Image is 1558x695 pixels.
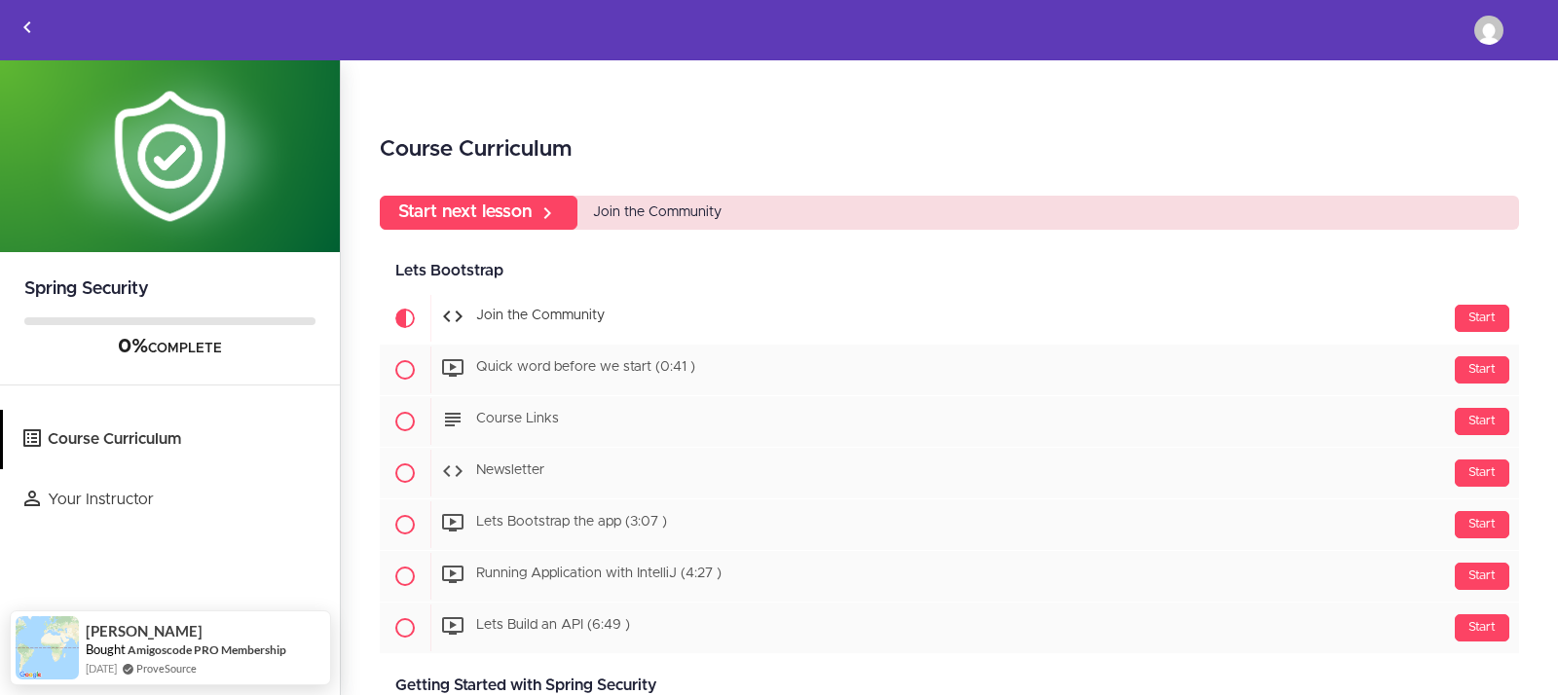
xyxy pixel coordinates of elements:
h2: Course Curriculum [380,133,1519,166]
div: Start [1455,511,1509,538]
a: Start next lesson [380,196,577,230]
a: ProveSource [136,660,197,677]
span: [PERSON_NAME] [86,623,203,640]
span: Current item [380,293,430,344]
div: Start [1455,614,1509,641]
span: Newsletter [476,464,544,478]
a: Your Instructor [3,470,340,530]
a: Start Lets Bootstrap the app (3:07 ) [380,499,1519,550]
a: Course Curriculum [3,410,340,469]
a: Amigoscode PRO Membership [128,641,286,658]
span: Join the Community [476,310,605,323]
span: Quick word before we start (0:41 ) [476,361,695,375]
span: [DATE] [86,660,117,677]
div: Start [1455,305,1509,332]
span: Join the Community [593,205,722,219]
a: Back to courses [1,1,54,59]
span: Course Links [476,413,559,426]
span: 0% [118,337,148,356]
a: Start Running Application with IntelliJ (4:27 ) [380,551,1519,602]
svg: Back to courses [16,16,39,39]
span: Lets Bootstrap the app (3:07 ) [476,516,667,530]
a: Current item Start Join the Community [380,293,1519,344]
div: Lets Bootstrap [380,249,1519,293]
span: Running Application with IntelliJ (4:27 ) [476,567,722,581]
img: provesource social proof notification image [16,616,79,679]
div: Start [1455,459,1509,487]
div: Start [1455,356,1509,384]
a: Start Quick word before we start (0:41 ) [380,345,1519,395]
a: Start Lets Build an API (6:49 ) [380,603,1519,653]
span: Bought [86,641,126,657]
span: Lets Build an API (6:49 ) [476,619,630,633]
img: stepanenca@gmail.com [1474,16,1503,45]
div: Start [1455,408,1509,435]
div: Start [1455,563,1509,590]
div: COMPLETE [24,335,315,360]
a: Start Course Links [380,396,1519,447]
a: Start Newsletter [380,448,1519,498]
